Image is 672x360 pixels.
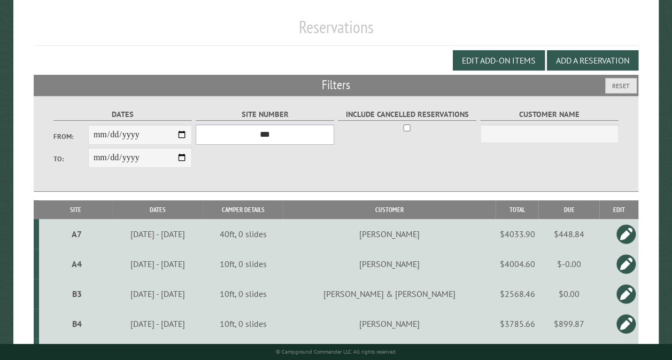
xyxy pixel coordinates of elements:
[538,200,599,219] th: Due
[538,279,599,309] td: $0.00
[283,219,496,249] td: [PERSON_NAME]
[605,78,637,93] button: Reset
[53,131,88,142] label: From:
[114,229,202,239] div: [DATE] - [DATE]
[283,249,496,279] td: [PERSON_NAME]
[34,17,638,46] h1: Reservations
[283,279,496,309] td: [PERSON_NAME] & [PERSON_NAME]
[496,200,538,219] th: Total
[34,75,638,95] h2: Filters
[39,200,112,219] th: Site
[43,288,111,299] div: B3
[196,108,334,121] label: Site Number
[53,154,88,164] label: To:
[203,279,282,309] td: 10ft, 0 slides
[496,219,538,249] td: $4033.90
[496,249,538,279] td: $4004.60
[114,318,202,329] div: [DATE] - [DATE]
[203,219,282,249] td: 40ft, 0 slides
[43,229,111,239] div: A7
[114,259,202,269] div: [DATE] - [DATE]
[114,288,202,299] div: [DATE] - [DATE]
[480,108,619,121] label: Customer Name
[538,219,599,249] td: $448.84
[496,309,538,339] td: $3785.66
[43,259,111,269] div: A4
[53,108,192,121] label: Dates
[283,309,496,339] td: [PERSON_NAME]
[203,309,282,339] td: 10ft, 0 slides
[338,108,476,121] label: Include Cancelled Reservations
[203,200,282,219] th: Camper Details
[276,348,397,355] small: © Campground Commander LLC. All rights reserved.
[453,50,545,71] button: Edit Add-on Items
[203,249,282,279] td: 10ft, 0 slides
[538,249,599,279] td: $-0.00
[538,309,599,339] td: $899.87
[496,279,538,309] td: $2568.46
[43,318,111,329] div: B4
[599,200,638,219] th: Edit
[547,50,638,71] button: Add a Reservation
[112,200,203,219] th: Dates
[283,200,496,219] th: Customer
